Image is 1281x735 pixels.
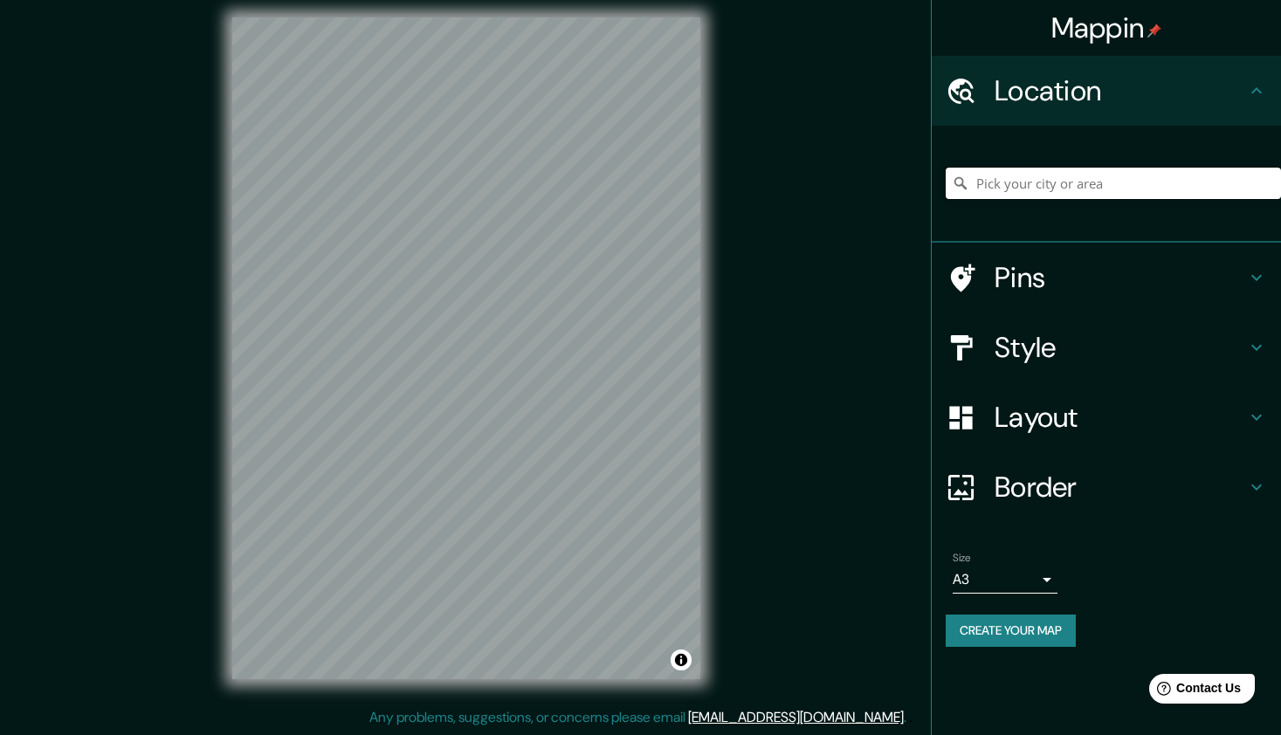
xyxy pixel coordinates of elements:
[995,330,1246,365] h4: Style
[932,452,1281,522] div: Border
[995,260,1246,295] h4: Pins
[995,73,1246,108] h4: Location
[946,615,1076,647] button: Create your map
[369,707,906,728] p: Any problems, suggestions, or concerns please email .
[1147,24,1161,38] img: pin-icon.png
[995,470,1246,505] h4: Border
[909,707,913,728] div: .
[953,551,971,566] label: Size
[688,708,904,726] a: [EMAIL_ADDRESS][DOMAIN_NAME]
[953,566,1057,594] div: A3
[932,243,1281,313] div: Pins
[946,168,1281,199] input: Pick your city or area
[671,649,692,670] button: Toggle attribution
[932,313,1281,382] div: Style
[1051,10,1162,45] h4: Mappin
[995,400,1246,435] h4: Layout
[932,382,1281,452] div: Layout
[932,56,1281,126] div: Location
[1126,667,1262,716] iframe: Help widget launcher
[906,707,909,728] div: .
[232,17,700,679] canvas: Map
